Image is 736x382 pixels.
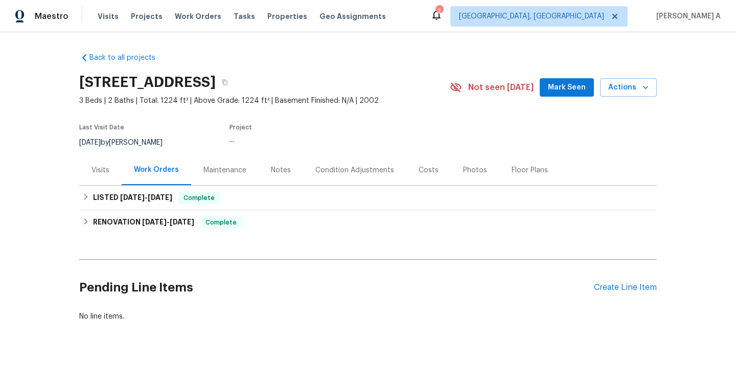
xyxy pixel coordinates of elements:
div: Create Line Item [594,283,657,293]
span: Mark Seen [548,81,586,94]
div: Photos [463,165,487,175]
span: Properties [267,11,307,21]
h6: RENOVATION [93,216,194,229]
span: Last Visit Date [79,124,124,130]
span: Complete [179,193,219,203]
div: ... [229,137,426,144]
button: Copy Address [216,73,234,92]
div: by [PERSON_NAME] [79,137,175,149]
div: RENOVATION [DATE]-[DATE]Complete [79,210,657,235]
span: [DATE] [148,194,172,201]
h2: [STREET_ADDRESS] [79,77,216,87]
span: Complete [201,217,241,228]
div: Costs [419,165,439,175]
div: Visits [91,165,109,175]
span: [DATE] [170,218,194,226]
button: Mark Seen [540,78,594,97]
div: Floor Plans [512,165,548,175]
span: - [142,218,194,226]
span: [DATE] [142,218,167,226]
span: Actions [608,81,649,94]
span: [DATE] [120,194,145,201]
span: Tasks [234,13,255,20]
span: Not seen [DATE] [468,82,534,93]
span: Work Orders [175,11,221,21]
span: Projects [131,11,163,21]
span: Project [229,124,252,130]
span: [DATE] [79,139,101,146]
a: Back to all projects [79,53,177,63]
div: No line items. [79,311,657,322]
div: Maintenance [203,165,246,175]
button: Actions [600,78,657,97]
div: Condition Adjustments [315,165,394,175]
span: Geo Assignments [319,11,386,21]
h2: Pending Line Items [79,264,594,311]
span: 3 Beds | 2 Baths | Total: 1224 ft² | Above Grade: 1224 ft² | Basement Finished: N/A | 2002 [79,96,450,106]
span: [PERSON_NAME] A [652,11,721,21]
h6: LISTED [93,192,172,204]
div: 2 [435,6,443,16]
div: Notes [271,165,291,175]
span: Maestro [35,11,68,21]
span: Visits [98,11,119,21]
div: LISTED [DATE]-[DATE]Complete [79,186,657,210]
span: - [120,194,172,201]
span: [GEOGRAPHIC_DATA], [GEOGRAPHIC_DATA] [459,11,604,21]
div: Work Orders [134,165,179,175]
